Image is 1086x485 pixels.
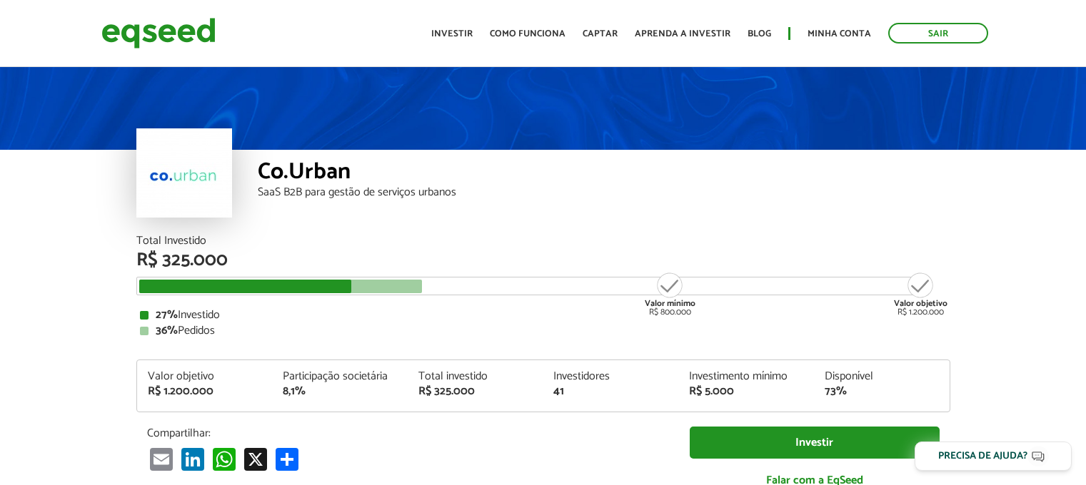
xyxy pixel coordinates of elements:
[553,386,668,397] div: 41
[156,305,178,325] strong: 27%
[283,386,397,397] div: 8,1%
[689,371,803,382] div: Investimento mínimo
[431,29,473,39] a: Investir
[136,251,950,270] div: R$ 325.000
[101,14,216,52] img: EqSeed
[690,427,940,459] a: Investir
[258,160,950,187] div: Co.Urban
[258,187,950,198] div: SaaS B2B para gestão de serviços urbanos
[825,371,939,382] div: Disponível
[283,371,397,382] div: Participação societária
[888,23,988,44] a: Sair
[894,297,947,310] strong: Valor objetivo
[553,371,668,382] div: Investidores
[490,29,565,39] a: Como funciona
[689,386,803,397] div: R$ 5.000
[147,427,668,440] p: Compartilhar:
[808,29,871,39] a: Minha conta
[140,325,947,337] div: Pedidos
[147,447,176,471] a: Email
[273,447,301,471] a: Compartilhar
[136,235,950,247] div: Total Investido
[418,371,533,382] div: Total investido
[241,447,270,471] a: X
[748,29,771,39] a: Blog
[148,371,262,382] div: Valor objetivo
[179,447,207,471] a: LinkedIn
[148,386,262,397] div: R$ 1.200.000
[210,447,238,471] a: WhatsApp
[156,321,178,340] strong: 36%
[825,386,939,397] div: 73%
[140,310,947,321] div: Investido
[643,271,697,317] div: R$ 800.000
[635,29,730,39] a: Aprenda a investir
[418,386,533,397] div: R$ 325.000
[583,29,618,39] a: Captar
[894,271,947,317] div: R$ 1.200.000
[645,297,695,310] strong: Valor mínimo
